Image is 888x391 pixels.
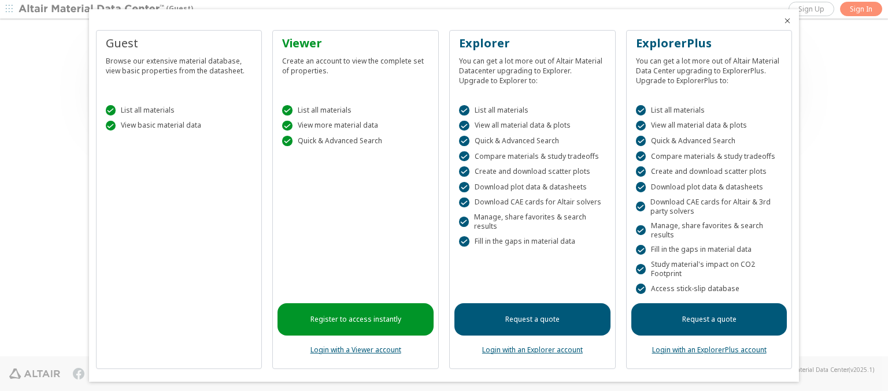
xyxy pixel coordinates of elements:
[459,136,606,146] div: Quick & Advanced Search
[277,303,434,336] a: Register to access instantly
[459,121,469,131] div: 
[282,105,293,116] div: 
[636,182,646,192] div: 
[636,136,783,146] div: Quick & Advanced Search
[459,166,606,177] div: Create and download scatter plots
[459,217,469,227] div: 
[282,51,429,76] div: Create an account to view the complete set of properties.
[636,166,783,177] div: Create and download scatter plots
[636,245,646,255] div: 
[459,198,469,208] div: 
[636,284,646,294] div: 
[459,35,606,51] div: Explorer
[636,151,783,162] div: Compare materials & study tradeoffs
[459,182,606,192] div: Download plot data & datasheets
[459,151,469,162] div: 
[636,136,646,146] div: 
[106,121,116,131] div: 
[636,51,783,85] div: You can get a lot more out of Altair Material Data Center upgrading to ExplorerPlus. Upgrade to E...
[282,105,429,116] div: List all materials
[636,121,783,131] div: View all material data & plots
[636,166,646,177] div: 
[282,136,293,146] div: 
[106,121,253,131] div: View basic material data
[636,121,646,131] div: 
[652,345,767,355] a: Login with an ExplorerPlus account
[459,105,606,116] div: List all materials
[459,51,606,85] div: You can get a lot more out of Altair Material Datacenter upgrading to Explorer. Upgrade to Explor...
[106,35,253,51] div: Guest
[636,35,783,51] div: ExplorerPlus
[636,182,783,192] div: Download plot data & datasheets
[636,105,646,116] div: 
[310,345,401,355] a: Login with a Viewer account
[636,221,783,240] div: Manage, share favorites & search results
[282,35,429,51] div: Viewer
[454,303,610,336] a: Request a quote
[636,151,646,162] div: 
[106,105,253,116] div: List all materials
[459,236,469,247] div: 
[459,151,606,162] div: Compare materials & study tradeoffs
[636,198,783,216] div: Download CAE cards for Altair & 3rd party solvers
[459,198,606,208] div: Download CAE cards for Altair solvers
[106,105,116,116] div: 
[459,182,469,192] div: 
[459,105,469,116] div: 
[459,166,469,177] div: 
[459,213,606,231] div: Manage, share favorites & search results
[631,303,787,336] a: Request a quote
[282,136,429,146] div: Quick & Advanced Search
[636,260,783,278] div: Study material's impact on CO2 Footprint
[106,51,253,76] div: Browse our extensive material database, view basic properties from the datasheet.
[783,16,792,25] button: Close
[636,264,646,274] div: 
[459,236,606,247] div: Fill in the gaps in material data
[459,121,606,131] div: View all material data & plots
[282,121,429,131] div: View more material data
[459,136,469,146] div: 
[482,345,583,355] a: Login with an Explorer account
[636,284,783,294] div: Access stick-slip database
[636,105,783,116] div: List all materials
[636,202,645,212] div: 
[282,121,293,131] div: 
[636,245,783,255] div: Fill in the gaps in material data
[636,225,646,236] div: 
